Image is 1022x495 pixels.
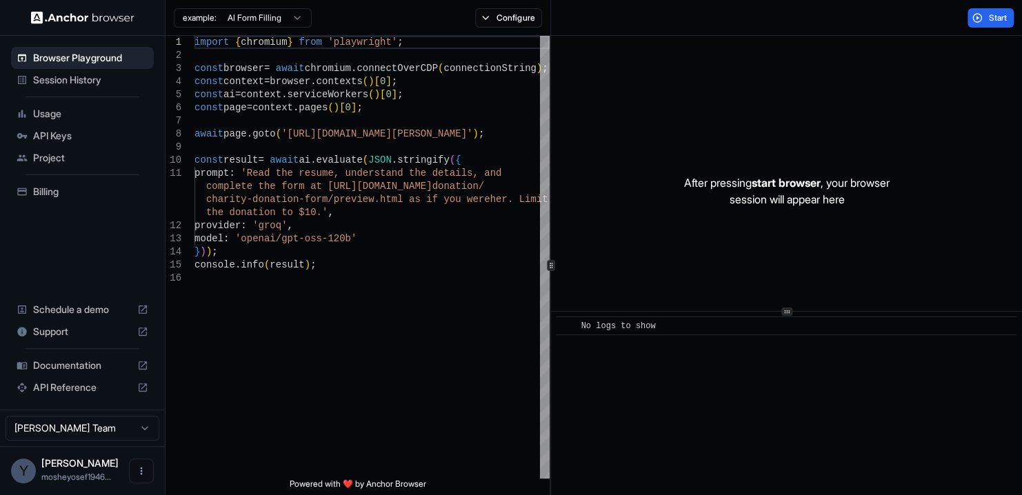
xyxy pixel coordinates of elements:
[194,37,229,48] span: import
[293,102,299,113] span: .
[299,102,328,113] span: pages
[276,128,281,139] span: (
[223,128,247,139] span: page
[129,458,154,483] button: Open menu
[328,207,333,218] span: ,
[166,232,181,245] div: 13
[33,51,148,65] span: Browser Playground
[183,12,217,23] span: example:
[287,220,292,231] span: ,
[479,128,484,139] span: ;
[223,102,247,113] span: page
[206,246,212,257] span: )
[310,259,316,270] span: ;
[247,102,252,113] span: =
[194,154,223,165] span: const
[194,128,223,139] span: await
[223,89,235,100] span: ai
[194,233,223,244] span: model
[328,102,333,113] span: (
[194,259,235,270] span: console
[380,89,385,100] span: [
[357,63,438,74] span: connectOverCDP
[258,154,263,165] span: =
[223,233,229,244] span: :
[194,76,223,87] span: const
[374,76,379,87] span: [
[33,73,148,87] span: Session History
[385,89,391,100] span: 0
[316,76,362,87] span: contexts
[287,89,368,100] span: serviceWorkers
[270,154,299,165] span: await
[194,89,223,100] span: const
[368,89,374,100] span: (
[281,89,287,100] span: .
[166,154,181,167] div: 10
[351,102,357,113] span: ]
[310,76,316,87] span: .
[33,358,132,372] span: Documentation
[380,76,385,87] span: 0
[392,154,397,165] span: .
[241,259,264,270] span: info
[166,141,181,154] div: 9
[305,259,310,270] span: )
[264,76,270,87] span: =
[351,63,357,74] span: .
[33,129,148,143] span: API Keys
[339,102,345,113] span: [
[472,128,478,139] span: )
[475,8,542,28] button: Configure
[363,154,368,165] span: (
[270,259,304,270] span: result
[206,194,490,205] span: charity-donation-form/preview.html as if you were
[537,63,542,74] span: )
[270,76,310,87] span: browser
[563,319,570,333] span: ​
[235,233,357,244] span: 'openai/gpt-oss-120b'
[11,376,154,398] div: API Reference
[310,154,316,165] span: .
[166,114,181,128] div: 7
[316,154,362,165] span: evaluate
[290,478,426,495] span: Powered with ❤️ by Anchor Browser
[305,63,351,74] span: chromium
[397,37,403,48] span: ;
[235,89,241,100] span: =
[287,37,292,48] span: }
[11,458,36,483] div: Y
[41,472,111,482] span: mosheyosef1946@gmail.com
[166,101,181,114] div: 6
[276,63,305,74] span: await
[752,176,821,190] span: start browser
[166,88,181,101] div: 5
[33,185,148,199] span: Billing
[490,194,548,205] span: her. Limit
[11,47,154,69] div: Browser Playground
[194,63,223,74] span: const
[11,147,154,169] div: Project
[397,154,450,165] span: stringify
[334,102,339,113] span: )
[264,63,270,74] span: =
[385,76,391,87] span: ]
[11,299,154,321] div: Schedule a demo
[206,181,432,192] span: complete the form at [URL][DOMAIN_NAME]
[11,69,154,91] div: Session History
[684,174,890,208] p: After pressing , your browser session will appear here
[264,259,270,270] span: (
[33,381,132,394] span: API Reference
[166,36,181,49] div: 1
[241,89,281,100] span: context
[252,102,293,113] span: context
[455,154,461,165] span: {
[166,128,181,141] div: 8
[432,181,484,192] span: donation/
[235,37,241,48] span: {
[194,168,229,179] span: prompt
[392,76,397,87] span: ;
[988,12,1008,23] span: Start
[223,154,258,165] span: result
[31,11,134,24] img: Anchor Logo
